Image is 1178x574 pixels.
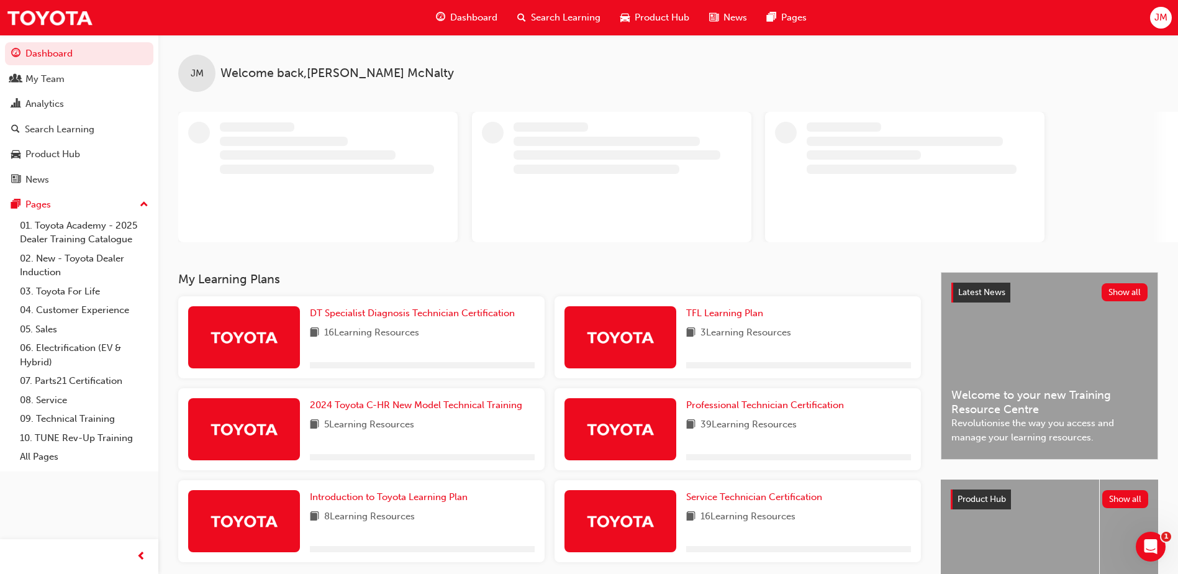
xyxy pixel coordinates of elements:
img: Trak [586,510,655,532]
a: 10. TUNE Rev-Up Training [15,429,153,448]
a: guage-iconDashboard [426,5,507,30]
button: Show all [1102,490,1149,508]
a: DT Specialist Diagnosis Technician Certification [310,306,520,321]
span: search-icon [11,124,20,135]
span: car-icon [11,149,20,160]
span: Welcome to your new Training Resource Centre [951,388,1148,416]
span: TFL Learning Plan [686,307,763,319]
button: DashboardMy TeamAnalyticsSearch LearningProduct HubNews [5,40,153,193]
span: Welcome back , [PERSON_NAME] McNalty [220,66,454,81]
a: 08. Service [15,391,153,410]
a: All Pages [15,447,153,467]
span: prev-icon [137,549,146,565]
span: News [723,11,747,25]
a: Latest NewsShow all [951,283,1148,303]
span: car-icon [620,10,630,25]
span: pages-icon [767,10,776,25]
button: JM [1150,7,1172,29]
span: Product Hub [635,11,689,25]
a: 06. Electrification (EV & Hybrid) [15,339,153,371]
span: 16 Learning Resources [324,326,419,341]
span: Service Technician Certification [686,491,822,503]
span: Product Hub [958,494,1006,504]
span: Pages [781,11,807,25]
span: 3 Learning Resources [700,326,791,341]
span: Latest News [958,287,1005,298]
a: search-iconSearch Learning [507,5,610,30]
a: 03. Toyota For Life [15,282,153,301]
div: News [25,173,49,187]
a: Dashboard [5,42,153,65]
span: book-icon [686,417,695,433]
a: pages-iconPages [757,5,817,30]
a: Product HubShow all [951,490,1148,509]
span: search-icon [517,10,526,25]
span: Introduction to Toyota Learning Plan [310,491,468,503]
iframe: Intercom live chat [1136,532,1166,562]
a: Product Hub [5,143,153,166]
span: DT Specialist Diagnosis Technician Certification [310,307,515,319]
img: Trak [6,4,93,32]
span: people-icon [11,74,20,85]
span: up-icon [140,197,148,213]
button: Pages [5,193,153,216]
a: 2024 Toyota C-HR New Model Technical Training [310,398,527,412]
img: Trak [586,326,655,348]
span: news-icon [709,10,718,25]
span: Professional Technician Certification [686,399,844,411]
span: Dashboard [450,11,497,25]
span: 16 Learning Resources [700,509,795,525]
span: book-icon [686,326,695,341]
span: book-icon [310,509,319,525]
span: 8 Learning Resources [324,509,415,525]
span: Revolutionise the way you access and manage your learning resources. [951,416,1148,444]
button: Show all [1102,283,1148,301]
a: 09. Technical Training [15,409,153,429]
a: Introduction to Toyota Learning Plan [310,490,473,504]
span: JM [1154,11,1167,25]
span: guage-icon [11,48,20,60]
span: news-icon [11,175,20,186]
span: 1 [1161,532,1171,542]
a: Service Technician Certification [686,490,827,504]
a: 01. Toyota Academy - 2025 Dealer Training Catalogue [15,216,153,249]
span: 5 Learning Resources [324,417,414,433]
a: Professional Technician Certification [686,398,849,412]
img: Trak [586,418,655,440]
a: Analytics [5,93,153,116]
span: book-icon [310,417,319,433]
a: Latest NewsShow allWelcome to your new Training Resource CentreRevolutionise the way you access a... [941,272,1158,460]
span: pages-icon [11,199,20,211]
a: 07. Parts21 Certification [15,371,153,391]
a: 05. Sales [15,320,153,339]
span: book-icon [310,326,319,341]
span: 39 Learning Resources [700,417,797,433]
a: 04. Customer Experience [15,301,153,320]
img: Trak [210,326,278,348]
div: Search Learning [25,122,94,137]
a: News [5,168,153,191]
div: Analytics [25,97,64,111]
a: Search Learning [5,118,153,141]
a: car-iconProduct Hub [610,5,699,30]
span: chart-icon [11,99,20,110]
a: My Team [5,68,153,91]
span: 2024 Toyota C-HR New Model Technical Training [310,399,522,411]
span: Search Learning [531,11,600,25]
span: guage-icon [436,10,445,25]
span: book-icon [686,509,695,525]
img: Trak [210,418,278,440]
a: TFL Learning Plan [686,306,768,321]
h3: My Learning Plans [178,272,921,286]
span: JM [191,66,204,81]
div: Product Hub [25,147,80,162]
img: Trak [210,510,278,532]
a: 02. New - Toyota Dealer Induction [15,249,153,282]
div: Pages [25,198,51,212]
div: My Team [25,72,65,86]
a: news-iconNews [699,5,757,30]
